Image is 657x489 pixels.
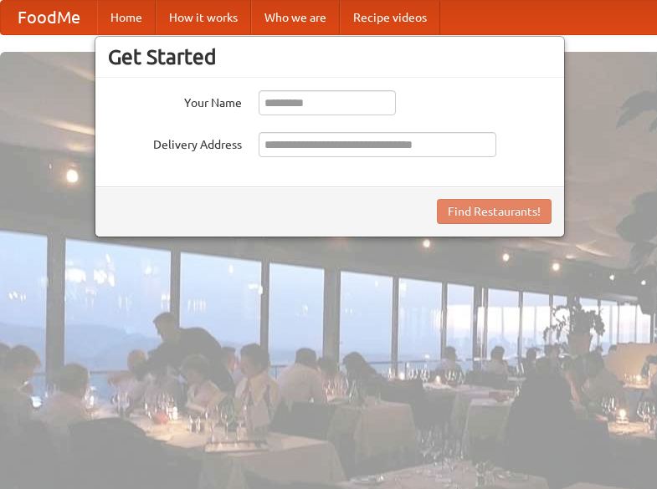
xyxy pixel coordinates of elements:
[156,1,251,34] a: How it works
[1,1,97,34] a: FoodMe
[437,199,552,224] button: Find Restaurants!
[97,1,156,34] a: Home
[340,1,440,34] a: Recipe videos
[108,132,242,153] label: Delivery Address
[251,1,340,34] a: Who we are
[108,90,242,111] label: Your Name
[108,44,552,69] h3: Get Started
